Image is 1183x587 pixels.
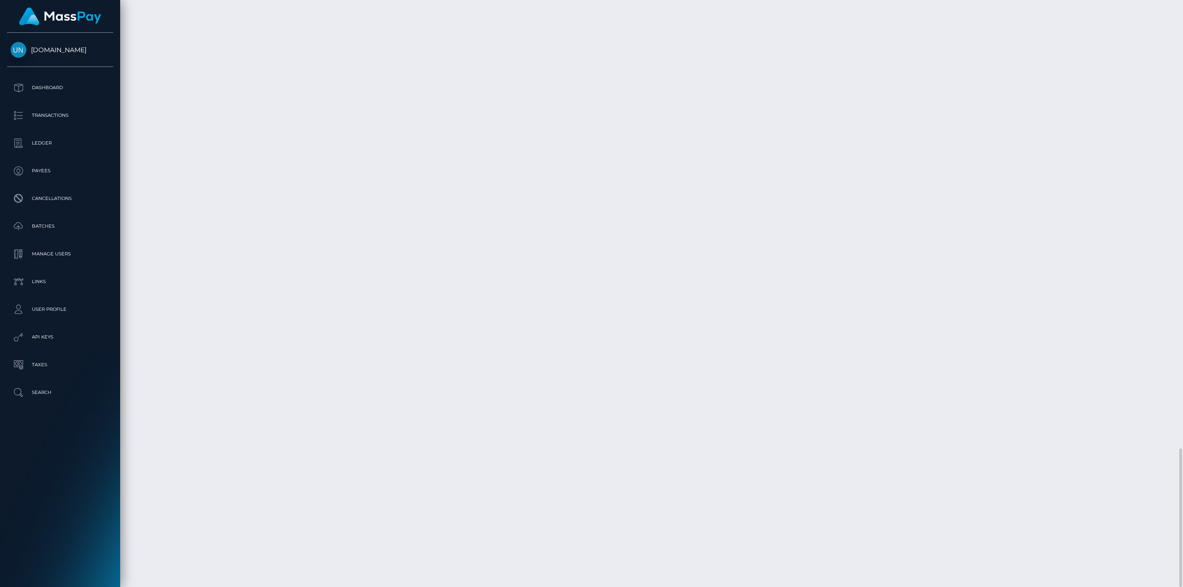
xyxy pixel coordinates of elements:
p: Taxes [11,358,110,372]
p: Batches [11,219,110,233]
p: Manage Users [11,247,110,261]
p: Cancellations [11,192,110,206]
a: Cancellations [7,187,113,210]
a: Dashboard [7,76,113,99]
p: User Profile [11,303,110,316]
a: Batches [7,215,113,238]
p: Payees [11,164,110,178]
a: Manage Users [7,242,113,266]
a: Search [7,381,113,404]
a: Payees [7,159,113,182]
p: Links [11,275,110,289]
p: Transactions [11,109,110,122]
p: Ledger [11,136,110,150]
a: Transactions [7,104,113,127]
p: API Keys [11,330,110,344]
p: Dashboard [11,81,110,95]
a: Links [7,270,113,293]
p: Search [11,386,110,399]
img: Unlockt.me [11,42,26,58]
a: API Keys [7,326,113,349]
img: MassPay Logo [19,7,101,25]
span: [DOMAIN_NAME] [7,46,113,54]
a: Taxes [7,353,113,376]
a: Ledger [7,132,113,155]
a: User Profile [7,298,113,321]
